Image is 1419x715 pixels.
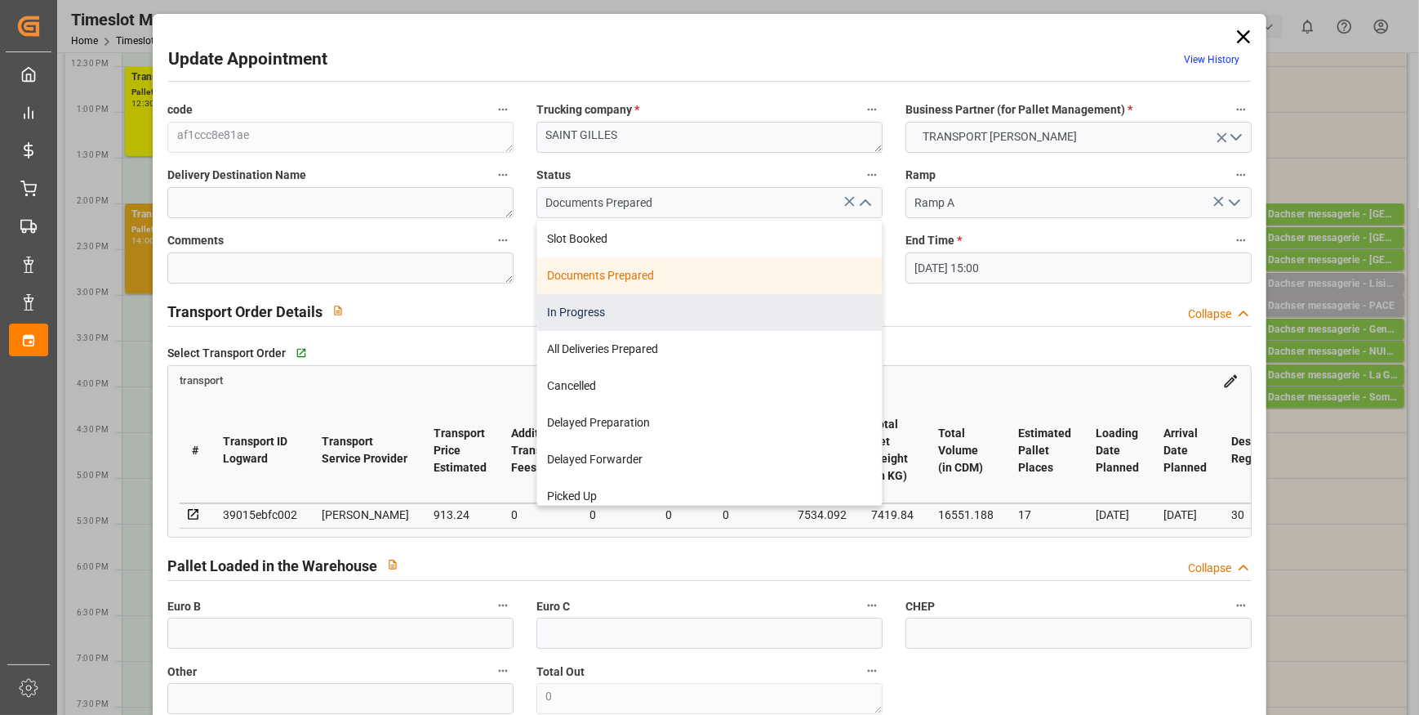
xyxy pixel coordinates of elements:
span: Status [536,167,571,184]
span: Ramp [905,167,936,184]
h2: Transport Order Details [167,301,322,323]
div: Picked Up [537,478,882,515]
div: [DATE] [1096,505,1139,525]
th: Transport Service Provider [309,398,421,503]
span: Comments [167,232,224,249]
button: Total Out [861,660,883,681]
button: close menu [852,190,876,216]
h2: Update Appointment [168,47,327,73]
span: code [167,101,193,118]
span: Delivery Destination Name [167,167,306,184]
span: TRANSPORT [PERSON_NAME] [914,128,1085,145]
div: 7419.84 [871,505,914,525]
th: Additional Transport Fees [499,398,577,503]
button: open menu [1221,190,1245,216]
textarea: SAINT GILLES [536,122,883,153]
th: Loading Date Planned [1083,398,1151,503]
div: Collapse [1188,560,1231,577]
input: Type to search/select [905,187,1252,218]
textarea: af1ccc8e81ae [167,122,514,153]
div: [PERSON_NAME] [322,505,409,525]
th: Destination Region [1219,398,1304,503]
th: Transport Price Estimated [421,398,499,503]
div: Documents Prepared [537,257,882,294]
div: 913.24 [434,505,487,525]
span: Total Out [536,664,585,681]
span: Euro B [167,598,201,615]
button: open menu [905,122,1252,153]
span: Trucking company [536,101,639,118]
button: Delivery Destination Name [492,164,514,185]
div: All Deliveries Prepared [537,331,882,368]
div: 0 [665,505,698,525]
div: Collapse [1188,306,1231,323]
span: CHEP [905,598,935,615]
a: View History [1184,54,1239,65]
th: Total Net Weight (in KG) [859,398,926,503]
button: Ramp [1230,164,1252,185]
a: transport [180,373,223,387]
button: Comments [492,230,514,251]
span: Select Transport Order [167,345,286,362]
button: CHEP [1230,595,1252,616]
th: # [180,398,211,503]
span: transport [180,375,223,387]
div: 0 [511,505,565,525]
div: Delayed Forwarder [537,441,882,478]
th: Estimated Pallet Places [1006,398,1083,503]
th: Arrival Date Planned [1151,398,1219,503]
div: 0 [723,505,773,525]
div: 30 [1231,505,1292,525]
div: Cancelled [537,368,882,404]
textarea: 0 [536,683,883,714]
button: View description [322,295,354,326]
div: 0 [589,505,641,525]
th: Transport ID Logward [211,398,309,503]
h2: Pallet Loaded in the Warehouse [167,555,377,577]
button: Euro B [492,595,514,616]
div: 17 [1018,505,1071,525]
th: Total Volume (in CDM) [926,398,1006,503]
button: code [492,99,514,120]
button: Business Partner (for Pallet Management) * [1230,99,1252,120]
span: Other [167,664,197,681]
button: Trucking company * [861,99,883,120]
button: Euro C [861,595,883,616]
button: Other [492,660,514,681]
button: Status [861,164,883,185]
div: 16551.188 [938,505,994,525]
div: Slot Booked [537,221,882,257]
div: In Progress [537,294,882,331]
span: Business Partner (for Pallet Management) [905,101,1132,118]
input: DD-MM-YYYY HH:MM [905,252,1252,284]
input: Type to search/select [536,187,883,218]
span: Euro C [536,598,570,615]
button: View description [377,549,408,580]
button: End Time * [1230,230,1252,251]
span: End Time [905,232,962,249]
div: 39015ebfc002 [223,505,297,525]
div: 7534.092 [798,505,847,525]
div: Delayed Preparation [537,404,882,441]
div: [DATE] [1163,505,1207,525]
